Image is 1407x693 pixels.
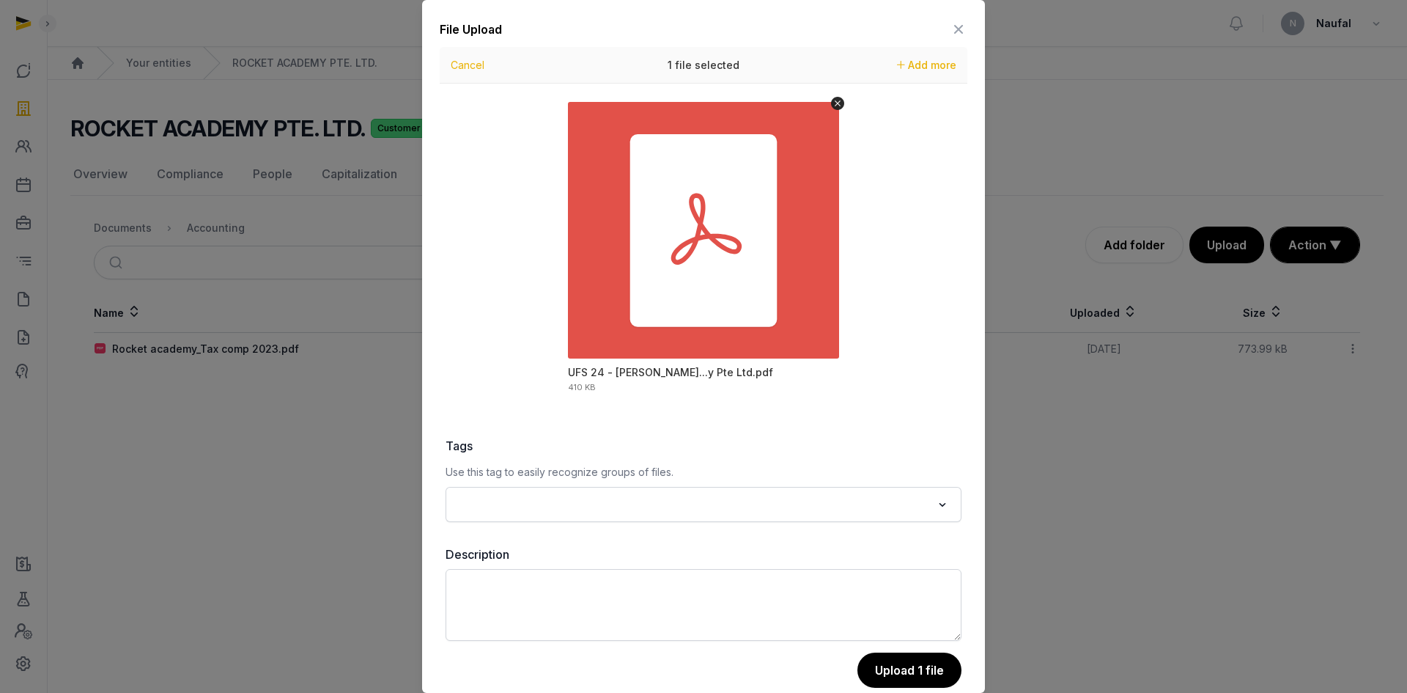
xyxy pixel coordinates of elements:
div: 410 KB [568,384,596,392]
span: Add more [908,59,956,71]
input: Search for option [454,494,931,515]
button: Cancel [446,55,489,76]
button: Upload 1 file [857,653,961,688]
button: Remove file [831,97,844,110]
div: Search for option [453,491,954,518]
div: UFS 24 - Rocket Academy Pte Ltd.pdf [568,365,773,380]
button: Add more files [891,55,962,76]
div: 1 file selected [594,47,813,84]
p: Use this tag to easily recognize groups of files. [446,463,961,481]
div: File Upload [440,21,502,38]
div: Uppy Dashboard [440,47,967,414]
label: Description [446,546,961,563]
label: Tags [446,437,961,455]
